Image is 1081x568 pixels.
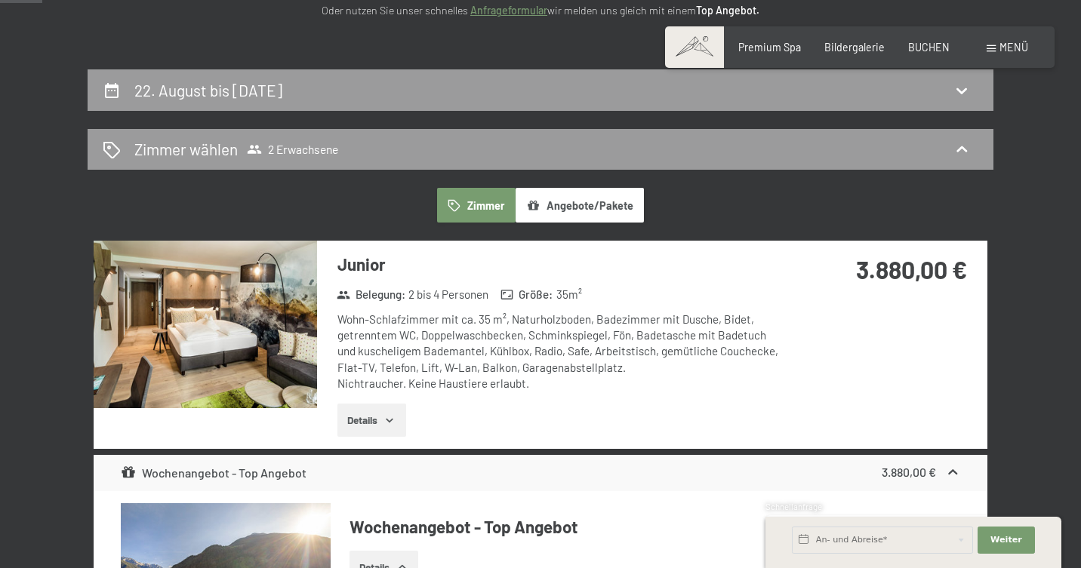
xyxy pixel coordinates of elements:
[134,138,238,160] h2: Zimmer wählen
[337,312,787,391] div: Wohn-Schlafzimmer mit ca. 35 m², Naturholzboden, Badezimmer mit Dusche, Bidet, getrenntem WC, Dop...
[337,404,406,437] button: Details
[121,464,307,482] div: Wochenangebot - Top Angebot
[765,502,822,511] span: Schnellanfrage
[990,534,1022,546] span: Weiter
[134,81,282,100] h2: 22. August bis [DATE]
[94,241,317,408] img: mss_renderimg.php
[437,188,516,223] button: Zimmer
[824,41,885,54] a: Bildergalerie
[908,41,950,54] a: BUCHEN
[999,41,1028,54] span: Menü
[350,515,961,539] h4: Wochenangebot - Top Angebot
[738,41,801,54] a: Premium Spa
[470,4,547,17] a: Anfrageformular
[696,4,759,17] strong: Top Angebot.
[556,287,582,302] span: 35 m²
[882,465,936,479] strong: 3.880,00 €
[516,188,644,223] button: Angebote/Pakete
[856,255,967,284] strong: 3.880,00 €
[247,142,338,157] span: 2 Erwachsene
[337,253,787,276] h3: Junior
[94,455,987,491] div: Wochenangebot - Top Angebot3.880,00 €
[500,287,553,302] strong: Größe :
[408,287,488,302] span: 2 bis 4 Personen
[337,287,405,302] strong: Belegung :
[978,527,1035,554] button: Weiter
